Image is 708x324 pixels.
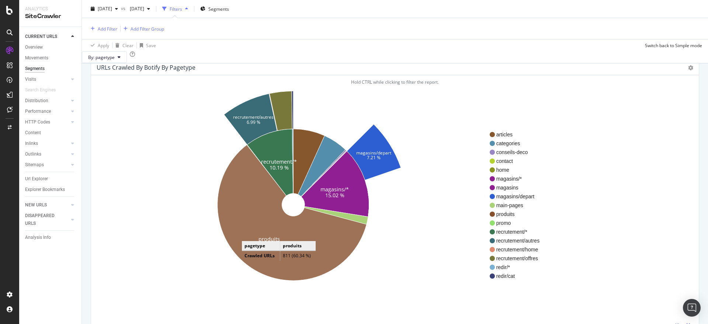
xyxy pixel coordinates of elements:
[127,3,153,15] button: [DATE]
[25,76,36,83] div: Visits
[320,186,349,193] text: magasins/*
[25,234,76,241] a: Analysis Info
[645,42,702,48] div: Switch back to Simple mode
[25,43,76,51] a: Overview
[25,97,48,105] div: Distribution
[131,25,164,32] div: Add Filter Group
[25,150,41,158] div: Outlinks
[261,158,297,165] text: recrutement/*
[496,184,540,191] span: magasins
[197,3,232,15] button: Segments
[88,39,109,51] button: Apply
[496,202,540,209] span: main-pages
[496,264,540,271] span: redir/*
[25,33,57,41] div: CURRENT URLS
[25,76,69,83] a: Visits
[25,201,47,209] div: NEW URLS
[325,192,344,199] text: 15.02 %
[25,118,69,126] a: HTTP Codes
[247,119,260,125] text: 6.99 %
[98,42,109,48] div: Apply
[88,3,121,15] button: [DATE]
[25,6,76,12] div: Analytics
[351,79,439,85] span: Hold CTRL while clicking to filter the report.
[25,65,45,73] div: Segments
[25,86,56,94] div: Search Engines
[159,3,191,15] button: Filters
[25,212,69,227] a: DISAPPEARED URLS
[25,12,76,21] div: SiteCrawler
[122,42,133,48] div: Clear
[25,186,65,194] div: Explorer Bookmarks
[356,150,391,156] text: magasins/depart
[496,157,540,165] span: contact
[25,43,43,51] div: Overview
[25,161,44,169] div: Sitemaps
[127,6,144,12] span: 2023 Sep. 18th
[25,175,76,183] a: Url Explorer
[25,175,48,183] div: Url Explorer
[688,65,693,70] i: Options
[496,219,540,227] span: promo
[137,39,156,51] button: Save
[496,193,540,200] span: magasins/depart
[258,236,280,243] text: produits
[496,228,540,236] span: recrutement/*
[98,25,117,32] div: Add Filter
[121,24,164,33] button: Add Filter Group
[88,54,115,60] span: By: pagetype
[97,63,195,73] h4: URLs Crawled By Botify By pagetype
[121,5,127,11] span: vs
[496,210,540,218] span: produits
[25,212,62,227] div: DISAPPEARED URLS
[25,186,76,194] a: Explorer Bookmarks
[208,6,229,12] span: Segments
[270,164,289,171] text: 10.19 %
[25,118,50,126] div: HTTP Codes
[25,129,76,137] a: Content
[25,97,69,105] a: Distribution
[496,175,540,182] span: magasins/*
[25,108,69,115] a: Performance
[496,166,540,174] span: home
[25,129,41,137] div: Content
[25,108,51,115] div: Performance
[496,272,540,280] span: redir/cat
[25,201,69,209] a: NEW URLS
[146,42,156,48] div: Save
[496,246,540,253] span: recrutement/home
[25,161,69,169] a: Sitemaps
[233,114,274,120] text: recrutement/autres
[170,6,182,12] div: Filters
[496,140,540,147] span: categories
[25,140,38,147] div: Inlinks
[25,86,63,94] a: Search Engines
[280,251,316,260] td: 811 (60.34 %)
[496,131,540,138] span: articles
[25,54,48,62] div: Movements
[496,237,540,244] span: recrutement/autres
[25,234,51,241] div: Analysis Info
[367,154,381,161] text: 7.21 %
[25,150,69,158] a: Outlinks
[242,251,280,260] td: Crawled URLs
[88,24,117,33] button: Add Filter
[496,149,540,156] span: conseils-deco
[642,39,702,51] button: Switch back to Simple mode
[112,39,133,51] button: Clear
[242,241,280,251] td: pagetype
[496,255,540,262] span: recrutement/offres
[25,65,76,73] a: Segments
[82,51,127,63] button: By: pagetype
[98,6,112,12] span: 2025 Sep. 29th
[25,33,69,41] a: CURRENT URLS
[25,54,76,62] a: Movements
[25,140,69,147] a: Inlinks
[280,241,316,251] td: produits
[683,299,701,317] div: Open Intercom Messenger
